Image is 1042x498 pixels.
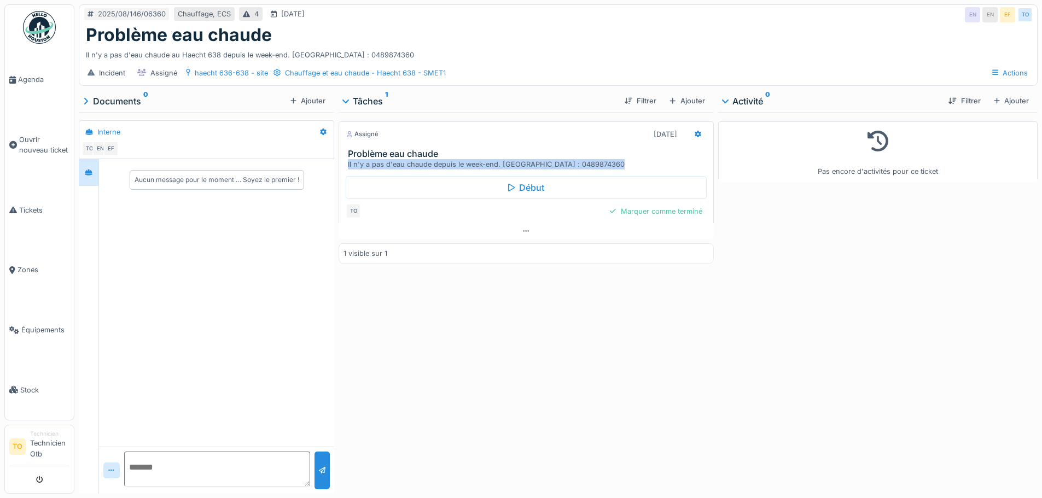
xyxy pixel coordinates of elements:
[5,240,74,300] a: Zones
[98,9,166,19] div: 2025/08/146/06360
[1017,7,1033,22] div: TO
[86,45,1031,60] div: Il n'y a pas d'eau chaude au Haecht 638 depuis le week-end. [GEOGRAPHIC_DATA] : 0489874360
[348,159,708,169] div: Il n'y a pas d'eau chaude depuis le week-end. [GEOGRAPHIC_DATA] : 0489874360
[989,93,1033,108] div: Ajouter
[654,129,677,139] div: [DATE]
[135,175,299,185] div: Aucun message pour le moment … Soyez le premier !
[5,50,74,110] a: Agenda
[143,95,148,108] sup: 0
[97,127,120,137] div: Interne
[346,176,706,199] div: Début
[195,68,268,78] div: haecht 636-638 - site
[86,25,272,45] h1: Problème eau chaude
[344,248,387,259] div: 1 visible sur 1
[19,134,69,155] span: Ouvrir nouveau ticket
[944,93,985,108] div: Filtrer
[1000,7,1015,22] div: EF
[620,93,661,108] div: Filtrer
[343,95,616,108] div: Tâches
[965,7,980,22] div: EN
[18,74,69,85] span: Agenda
[723,95,940,108] div: Activité
[385,95,388,108] sup: 1
[30,430,69,464] li: Technicien Otb
[254,9,259,19] div: 4
[18,265,69,275] span: Zones
[9,430,69,466] a: TO TechnicienTechnicien Otb
[725,126,1031,177] div: Pas encore d'activités pour ce ticket
[178,9,231,19] div: Chauffage, ECS
[20,385,69,395] span: Stock
[83,95,286,108] div: Documents
[103,141,119,156] div: EF
[92,141,108,156] div: EN
[82,141,97,156] div: TO
[5,110,74,180] a: Ouvrir nouveau ticket
[99,68,125,78] div: Incident
[30,430,69,438] div: Technicien
[9,438,26,455] li: TO
[150,68,177,78] div: Assigné
[5,300,74,360] a: Équipements
[348,149,708,159] h3: Problème eau chaude
[346,130,379,139] div: Assigné
[285,68,446,78] div: Chauffage et eau chaude - Haecht 638 - SMET1
[346,203,361,219] div: TO
[765,95,770,108] sup: 0
[982,7,998,22] div: EN
[987,65,1033,81] div: Actions
[23,11,56,44] img: Badge_color-CXgf-gQk.svg
[281,9,305,19] div: [DATE]
[19,205,69,215] span: Tickets
[5,360,74,420] a: Stock
[5,180,74,241] a: Tickets
[665,93,709,108] div: Ajouter
[21,325,69,335] span: Équipements
[286,93,330,108] div: Ajouter
[606,204,706,219] div: Marquer comme terminé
